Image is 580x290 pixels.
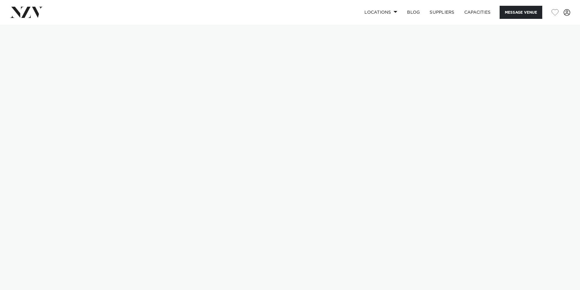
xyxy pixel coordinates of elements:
img: nzv-logo.png [10,7,43,18]
a: BLOG [402,6,425,19]
a: SUPPLIERS [425,6,459,19]
button: Message Venue [500,6,542,19]
a: Locations [360,6,402,19]
a: Capacities [459,6,496,19]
